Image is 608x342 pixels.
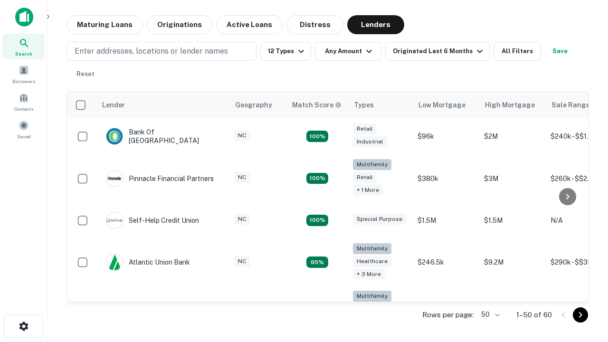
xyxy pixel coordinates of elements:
div: The Fidelity Bank [106,302,183,319]
span: Borrowers [12,77,35,85]
button: Maturing Loans [66,15,143,34]
div: Lender [102,99,125,111]
button: 12 Types [260,42,311,61]
button: Go to next page [573,307,588,323]
div: High Mortgage [485,99,535,111]
p: 1–50 of 60 [516,309,552,321]
h6: Match Score [292,100,340,110]
div: Low Mortgage [418,99,465,111]
td: $96k [413,118,479,154]
button: Enter addresses, locations or lender names [66,42,256,61]
td: $246k [413,286,479,334]
p: Enter addresses, locations or lender names [75,46,228,57]
div: + 3 more [353,269,385,280]
th: High Mortgage [479,92,546,118]
div: Multifamily [353,159,391,170]
div: Capitalize uses an advanced AI algorithm to match your search with the best lender. The match sco... [292,100,342,110]
td: $3M [479,154,546,202]
button: Reset [70,65,101,84]
td: $380k [413,154,479,202]
div: Bank Of [GEOGRAPHIC_DATA] [106,128,220,145]
img: picture [106,128,123,144]
div: NC [234,214,250,225]
th: Geography [229,92,286,118]
div: Matching Properties: 17, hasApolloMatch: undefined [306,173,328,184]
td: $9.2M [479,238,546,286]
div: Types [354,99,374,111]
img: picture [106,212,123,228]
button: All Filters [494,42,541,61]
span: Contacts [14,105,33,113]
div: Atlantic Union Bank [106,254,190,271]
a: Borrowers [3,61,45,87]
button: Distress [286,15,343,34]
a: Search [3,34,45,59]
td: $1.5M [479,202,546,238]
div: Retail [353,123,377,134]
div: Retail [353,172,377,183]
div: NC [234,172,250,183]
button: Active Loans [216,15,283,34]
span: Saved [17,133,31,140]
span: Search [15,50,32,57]
th: Low Mortgage [413,92,479,118]
button: Originations [147,15,212,34]
div: NC [234,130,250,141]
a: Contacts [3,89,45,114]
div: Multifamily [353,291,391,302]
div: Geography [235,99,272,111]
td: $246.5k [413,238,479,286]
img: picture [106,171,123,187]
div: + 1 more [353,185,383,196]
div: Special Purpose [353,214,406,225]
td: $2M [479,118,546,154]
div: Originated Last 6 Months [393,46,485,57]
th: Lender [96,92,229,118]
a: Saved [3,116,45,142]
td: $3.2M [479,286,546,334]
div: Healthcare [353,256,391,267]
div: Multifamily [353,243,391,254]
div: Pinnacle Financial Partners [106,170,214,187]
div: Matching Properties: 15, hasApolloMatch: undefined [306,131,328,142]
img: picture [106,254,123,270]
td: $1.5M [413,202,479,238]
button: Save your search to get updates of matches that match your search criteria. [545,42,575,61]
div: Matching Properties: 9, hasApolloMatch: undefined [306,256,328,268]
div: Industrial [353,136,387,147]
div: 50 [477,308,501,322]
th: Capitalize uses an advanced AI algorithm to match your search with the best lender. The match sco... [286,92,348,118]
div: Matching Properties: 11, hasApolloMatch: undefined [306,215,328,226]
button: Originated Last 6 Months [385,42,490,61]
img: capitalize-icon.png [15,8,33,27]
div: Sale Range [551,99,590,111]
th: Types [348,92,413,118]
p: Rows per page: [422,309,474,321]
button: Lenders [347,15,404,34]
iframe: Chat Widget [560,236,608,281]
button: Any Amount [315,42,381,61]
div: NC [234,256,250,267]
div: Self-help Credit Union [106,212,199,229]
